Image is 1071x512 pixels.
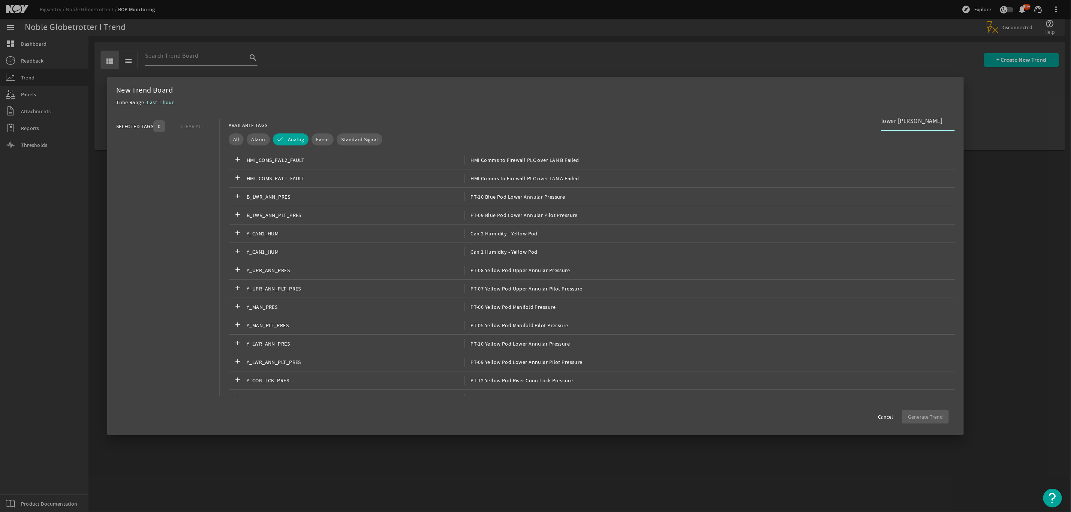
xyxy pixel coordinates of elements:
span: B_LWR_ANN_PRES [247,192,464,201]
span: Y_CAN1_HUM [247,247,464,256]
span: HMI_COMS_FWL1_FAULT [247,174,464,183]
div: SELECTED TAGS [116,122,154,131]
span: HMI Comms to Firewall PLC over LAN A Failed [464,174,579,183]
div: New Trend Board [116,86,955,95]
span: PT-07 Yellow Pod Upper Annular Pilot Pressure [464,284,583,293]
span: PT-09 Blue Pod Lower Annular Pilot Pressure [464,211,578,220]
mat-icon: add [233,156,242,165]
span: B_LWR_ANN_PLT_PRES [247,211,464,220]
mat-icon: add [233,211,242,220]
button: Open Resource Center [1043,489,1062,508]
span: HMI Comms to Firewall PLC over LAN B Failed [464,156,579,165]
span: PT-11 Yellow Pod Riser Conn Lock Pilot Pressure [464,394,586,403]
span: Y_MAN_PLT_PRES [247,321,464,330]
span: PT-05 Yellow Pod Manifold Pilot Pressure [464,321,568,330]
div: Time Range: [116,98,147,111]
span: Standard Signal [341,136,378,143]
span: Y_UPR_ANN_PRES [247,266,464,275]
span: Event [316,136,329,143]
span: PT-10 Blue Pod Lower Annular Pressure [464,192,565,201]
span: PT-12 Yellow Pod Riser Conn Lock Pressure [464,376,573,385]
span: PT-06 Yellow Pod Manifold Pressure [464,302,556,311]
span: PT-08 Yellow Pod Upper Annular Pressure [464,266,570,275]
span: HMI_COMS_FWL2_FAULT [247,156,464,165]
span: Y_LWR_ANN_PRES [247,339,464,348]
span: Alarm [251,136,265,143]
button: Cancel [872,410,899,424]
mat-icon: add [233,174,242,183]
span: Analog [288,136,304,143]
span: Can 2 Humidity - Yellow Pod [464,229,538,238]
input: Search Tag Names [881,117,949,126]
mat-icon: add [233,284,242,293]
span: PT-09 Yellow Pod Lower Annular Pilot Pressure [464,358,583,367]
span: Y_UPR_ANN_PLT_PRES [247,284,464,293]
span: Y_CON_LCK_PLT_PRES [247,394,464,403]
mat-icon: add [233,192,242,201]
mat-icon: add [233,394,242,403]
mat-icon: add [233,302,242,311]
span: Y_LWR_ANN_PLT_PRES [247,358,464,367]
span: PT-10 Yellow Pod Lower Annular Pressure [464,339,570,348]
div: AVAILABLE TAGS [229,121,268,130]
mat-icon: add [233,376,242,385]
span: Y_CON_LCK_PRES [247,376,464,385]
span: Y_CAN2_HUM [247,229,464,238]
span: 0 [158,123,160,130]
mat-icon: add [233,247,242,256]
mat-icon: add [233,229,242,238]
mat-icon: add [233,266,242,275]
span: All [233,136,240,143]
span: Last 1 hour [147,99,174,106]
mat-icon: add [233,339,242,348]
mat-icon: add [233,321,242,330]
span: Can 1 Humidity - Yellow Pod [464,247,538,256]
span: Cancel [878,413,893,421]
span: Y_MAN_PRES [247,302,464,311]
mat-icon: add [233,358,242,367]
